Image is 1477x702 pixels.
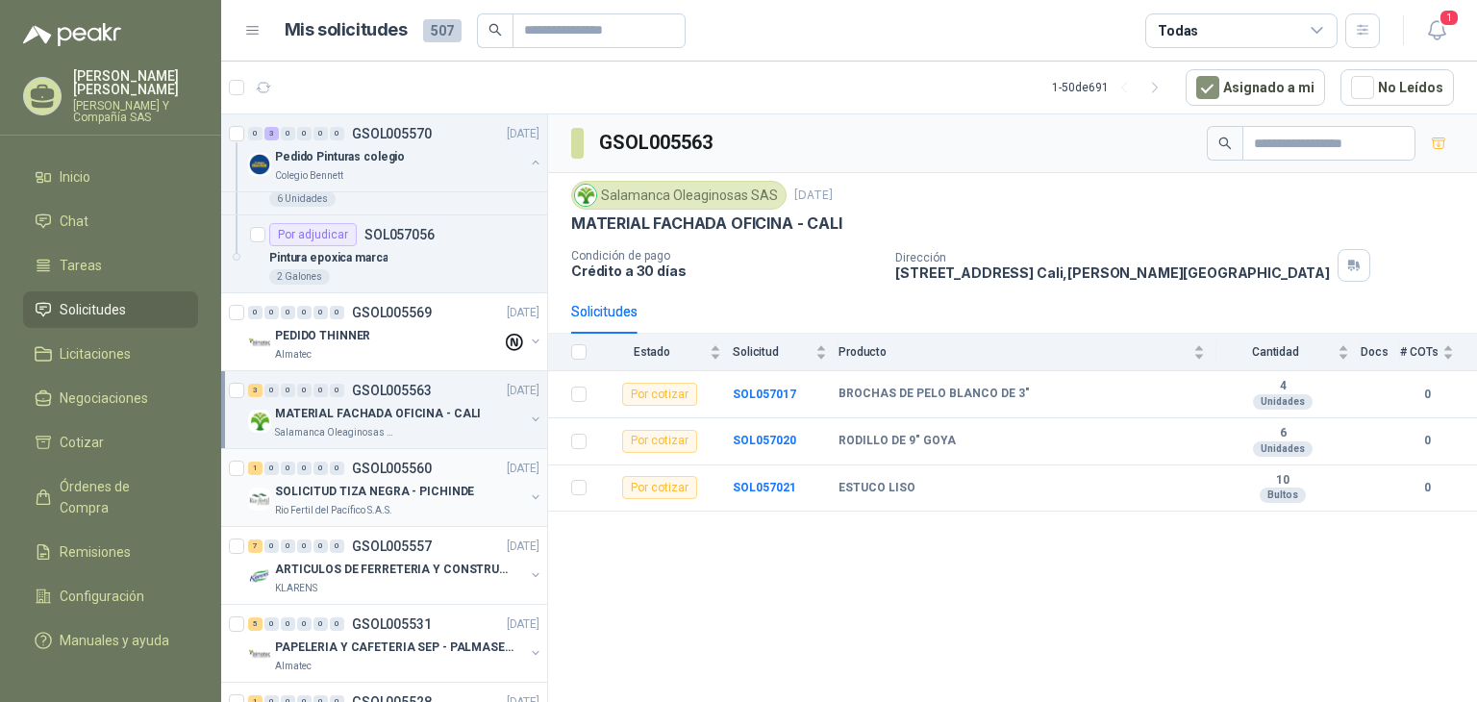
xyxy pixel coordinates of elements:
a: 0 3 0 0 0 0 GSOL005570[DATE] Company LogoPedido Pinturas colegioColegio Bennett [248,122,543,184]
span: Licitaciones [60,343,131,364]
div: 0 [313,306,328,319]
div: Unidades [1253,441,1313,457]
p: [DATE] [794,187,833,205]
b: 10 [1216,473,1349,489]
p: [STREET_ADDRESS] Cali , [PERSON_NAME][GEOGRAPHIC_DATA] [895,264,1330,281]
div: 0 [313,539,328,553]
div: 0 [248,127,263,140]
p: Almatec [275,659,312,674]
div: 0 [330,306,344,319]
span: Chat [60,211,88,232]
span: Negociaciones [60,388,148,409]
div: Por cotizar [622,383,697,406]
div: 0 [248,306,263,319]
a: SOL057021 [733,481,796,494]
p: MATERIAL FACHADA OFICINA - CALI [275,405,481,423]
div: 0 [281,539,295,553]
p: SOLICITUD TIZA NEGRA - PICHINDE [275,483,474,501]
p: [DATE] [507,460,539,478]
img: Company Logo [248,565,271,589]
img: Company Logo [248,488,271,511]
div: 0 [330,462,344,475]
p: Pedido Pinturas colegio [275,148,405,166]
p: [PERSON_NAME] [PERSON_NAME] [73,69,198,96]
h3: GSOL005563 [599,128,715,158]
p: GSOL005557 [352,539,432,553]
p: Pintura epoxica marca [269,249,388,267]
b: SOL057020 [733,434,796,447]
p: [PERSON_NAME] Y Compañía SAS [73,100,198,123]
div: 0 [297,617,312,631]
div: 0 [313,462,328,475]
p: PEDIDO THINNER [275,327,370,345]
img: Company Logo [248,410,271,433]
div: Bultos [1260,488,1306,503]
a: 1 0 0 0 0 0 GSOL005560[DATE] Company LogoSOLICITUD TIZA NEGRA - PICHINDERio Fertil del Pacífico S... [248,457,543,518]
img: Logo peakr [23,23,121,46]
p: MATERIAL FACHADA OFICINA - CALI [571,213,841,234]
p: PAPELERIA Y CAFETERIA SEP - PALMASECA [275,639,514,657]
div: 0 [264,617,279,631]
div: 0 [281,127,295,140]
div: 0 [330,539,344,553]
span: Cantidad [1216,345,1334,359]
div: Todas [1158,20,1198,41]
div: 0 [297,384,312,397]
p: [DATE] [507,125,539,143]
div: 0 [281,462,295,475]
p: [DATE] [507,615,539,634]
div: 0 [313,617,328,631]
b: 6 [1216,426,1349,441]
button: No Leídos [1340,69,1454,106]
div: Salamanca Oleaginosas SAS [571,181,787,210]
div: 0 [297,127,312,140]
a: 0 0 0 0 0 0 GSOL005569[DATE] Company LogoPEDIDO THINNERAlmatec [248,301,543,363]
span: Cotizar [60,432,104,453]
div: Unidades [1253,394,1313,410]
a: Remisiones [23,534,198,570]
div: 0 [330,617,344,631]
b: 0 [1400,386,1454,404]
p: GSOL005569 [352,306,432,319]
p: [DATE] [507,382,539,400]
span: Producto [839,345,1189,359]
a: 5 0 0 0 0 0 GSOL005531[DATE] Company LogoPAPELERIA Y CAFETERIA SEP - PALMASECAAlmatec [248,613,543,674]
p: GSOL005531 [352,617,432,631]
b: RODILLO DE 9" GOYA [839,434,956,449]
a: 3 0 0 0 0 0 GSOL005563[DATE] Company LogoMATERIAL FACHADA OFICINA - CALISalamanca Oleaginosas SAS [248,379,543,440]
span: search [1218,137,1232,150]
a: Órdenes de Compra [23,468,198,526]
a: Licitaciones [23,336,198,372]
div: Por cotizar [622,476,697,499]
b: SOL057017 [733,388,796,401]
div: 0 [297,539,312,553]
span: Solicitudes [60,299,126,320]
div: Solicitudes [571,301,638,322]
div: 0 [281,306,295,319]
p: [DATE] [507,304,539,322]
a: 7 0 0 0 0 0 GSOL005557[DATE] Company LogoARTICULOS DE FERRETERIA Y CONSTRUCCION EN GENERALKLARENS [248,535,543,596]
p: Dirección [895,251,1330,264]
div: 0 [264,539,279,553]
a: Solicitudes [23,291,198,328]
div: 1 - 50 de 691 [1052,72,1170,103]
b: 4 [1216,379,1349,394]
div: 6 Unidades [269,191,336,207]
div: 0 [264,306,279,319]
a: Cotizar [23,424,198,461]
b: 0 [1400,432,1454,450]
p: Rio Fertil del Pacífico S.A.S. [275,503,392,518]
th: Cantidad [1216,334,1361,371]
div: 3 [264,127,279,140]
span: Estado [598,345,706,359]
div: 3 [248,384,263,397]
div: 0 [313,127,328,140]
span: Órdenes de Compra [60,476,180,518]
div: Por cotizar [622,430,697,453]
button: 1 [1419,13,1454,48]
a: Por adjudicarSOL057056Pintura epoxica marca2 Galones [221,215,547,293]
th: Estado [598,334,733,371]
div: 1 [248,462,263,475]
b: BROCHAS DE PELO BLANCO DE 3" [839,387,1030,402]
